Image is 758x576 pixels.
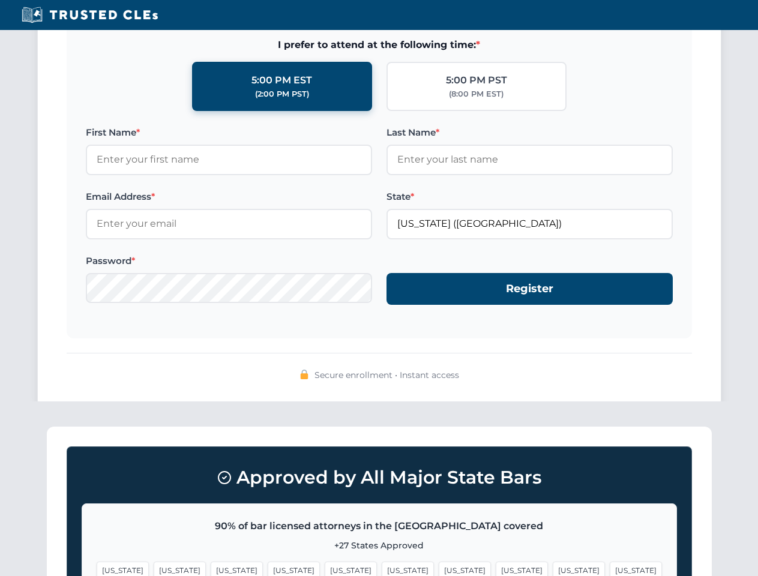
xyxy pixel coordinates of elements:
[86,254,372,268] label: Password
[449,88,504,100] div: (8:00 PM EST)
[82,461,677,494] h3: Approved by All Major State Bars
[387,273,673,305] button: Register
[251,73,312,88] div: 5:00 PM EST
[86,145,372,175] input: Enter your first name
[86,125,372,140] label: First Name
[97,539,662,552] p: +27 States Approved
[387,145,673,175] input: Enter your last name
[86,209,372,239] input: Enter your email
[86,37,673,53] span: I prefer to attend at the following time:
[97,518,662,534] p: 90% of bar licensed attorneys in the [GEOGRAPHIC_DATA] covered
[18,6,161,24] img: Trusted CLEs
[314,368,459,382] span: Secure enrollment • Instant access
[387,209,673,239] input: Florida (FL)
[446,73,507,88] div: 5:00 PM PST
[387,125,673,140] label: Last Name
[387,190,673,204] label: State
[86,190,372,204] label: Email Address
[255,88,309,100] div: (2:00 PM PST)
[299,370,309,379] img: 🔒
